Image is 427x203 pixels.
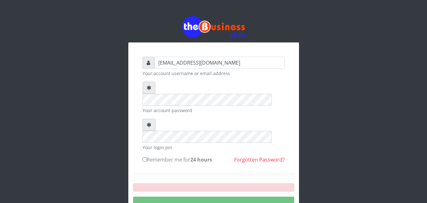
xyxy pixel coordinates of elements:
small: Your account password [143,107,285,114]
a: Forgotten Password? [234,156,285,163]
label: Remember me for [143,156,212,163]
small: Your account username or email address [143,70,285,77]
b: 24 hours [190,156,212,163]
input: Username or email address [154,57,285,69]
input: Remember me for24 hours [143,157,147,162]
small: Your login pin [143,144,285,151]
